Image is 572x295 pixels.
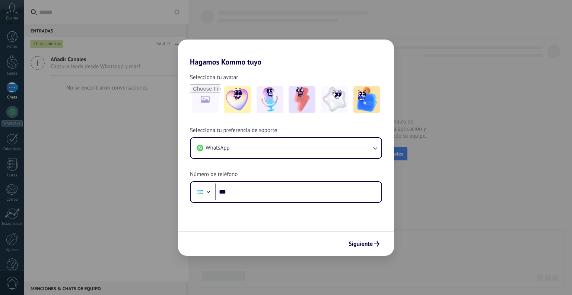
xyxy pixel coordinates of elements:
button: Siguiente [345,238,383,250]
button: WhatsApp [191,138,381,158]
img: -5.jpeg [353,86,380,113]
div: Argentina: + 54 [193,184,207,200]
span: Siguiente [349,241,373,247]
span: Selecciona tu preferencia de soporte [190,127,277,134]
img: -1.jpeg [224,86,251,113]
h2: Hagamos Kommo tuyo [178,40,394,66]
img: -2.jpeg [257,86,283,113]
img: -3.jpeg [289,86,315,113]
span: WhatsApp [206,144,229,152]
span: Número de teléfono [190,171,238,178]
span: Selecciona tu avatar [190,74,238,81]
img: -4.jpeg [321,86,348,113]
